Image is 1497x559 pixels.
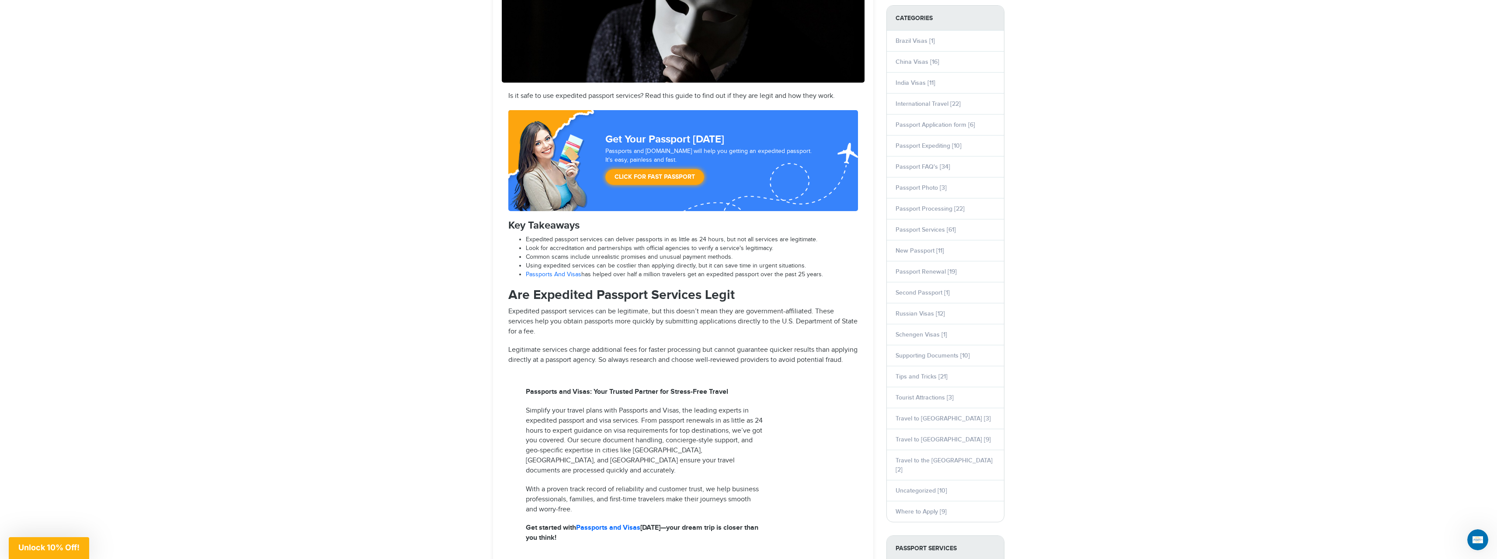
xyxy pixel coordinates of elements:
strong: Categories [887,6,1004,31]
a: Travel to [GEOGRAPHIC_DATA] [9] [896,436,991,443]
a: Travel to the [GEOGRAPHIC_DATA] [2] [896,457,993,473]
a: Passports and Visas [576,524,640,532]
span: Simplify your travel plans with Passports and Visas, the leading experts in expedited passport an... [526,406,763,475]
span: With a proven track record of reliability and customer trust, we help business professionals, fam... [526,485,759,514]
a: Passport Photo [3] [896,184,947,191]
a: Tourist Attractions [3] [896,394,954,401]
span: Expedited passport services can deliver passports in as little as 24 hours, but not all services ... [526,236,817,243]
a: Uncategorized [10] [896,487,947,494]
a: New Passport [11] [896,247,944,254]
a: Passport Processing [22] [896,205,965,212]
a: Second Passport [1] [896,289,950,296]
a: Russian Visas [12] [896,310,945,317]
a: China Visas [16] [896,58,939,66]
span: Get started with [526,524,576,532]
a: International Travel [22] [896,100,961,108]
a: Passport Expediting [10] [896,142,962,149]
div: Unlock 10% Off! [9,537,89,559]
iframe: Intercom live chat [1467,529,1488,550]
span: Using expedited services can be costlier than applying directly, but it can save time in urgent s... [526,262,806,269]
span: Legitimate services charge additional fees for faster processing but cannot guarantee quicker res... [508,346,858,364]
span: Common scams include unrealistic promises and unusual payment methods. [526,253,733,260]
span: Key Takeaways [508,219,580,232]
a: Tips and Tricks [21] [896,373,948,380]
a: Passport FAQ's [34] [896,163,950,170]
a: Passport Application form [6] [896,121,975,128]
span: Passports and Visas: Your Trusted Partner for Stress-Free Travel [526,388,728,396]
a: Brazil Visas [1] [896,37,935,45]
strong: Get Your Passport [DATE] [605,133,724,146]
a: Click for Fast Passport [605,169,704,185]
span: Expedited passport services can be legitimate, but this doesn’t mean they are government-affiliat... [508,307,858,336]
a: India Visas [11] [896,79,935,87]
strong: [DATE]—your dream trip is closer than you think! [526,524,758,542]
a: Passports And Visas [526,271,581,278]
a: Supporting Documents [10] [896,352,970,359]
li: has helped over half a million travelers get an expedited passport over the past 25 years. [526,271,858,279]
span: Are Expedited Passport Services Legit [508,287,735,303]
a: Travel to [GEOGRAPHIC_DATA] [3] [896,415,991,422]
a: Passport Services [61] [896,226,956,233]
a: Passport Renewal [19] [896,268,957,275]
a: Where to Apply [9] [896,508,947,515]
div: Passports and [DOMAIN_NAME] will help you getting an expedited passport. It's easy, painless and ... [602,147,820,189]
span: Look for accreditation and partnerships with official agencies to verify a service's legitimacy. [526,245,773,252]
span: Unlock 10% Off! [18,543,80,552]
a: Schengen Visas [1] [896,331,947,338]
p: Is it safe to use expedited passport services? Read this guide to find out if they are legit and ... [508,91,858,101]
